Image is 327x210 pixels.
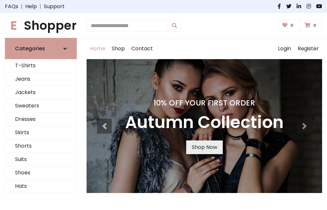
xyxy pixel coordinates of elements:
a: Skirts [5,126,76,139]
a: Shop Now [186,140,223,154]
a: Shoes [5,166,76,180]
a: Shop [108,38,128,59]
a: Home [87,38,108,59]
a: Contact [128,38,156,59]
a: FAQs [5,3,18,10]
a: 0 [278,19,299,32]
h1: Shopper [5,18,77,33]
a: Jackets [5,86,76,99]
span: E [5,17,23,34]
a: Hats [5,180,76,193]
a: Sweaters [5,99,76,113]
a: Suits [5,153,76,166]
a: Register [294,38,322,59]
a: Shorts [5,139,76,153]
a: Categories [5,38,77,59]
a: 0 [300,19,322,32]
a: EShopper [5,18,77,33]
h6: Categories [15,45,45,52]
a: Support [44,3,65,10]
span: | [18,3,25,10]
h4: 10% Off Your First Order [125,98,284,107]
a: Login [275,38,294,59]
span: | [37,3,44,10]
a: Help [25,3,37,10]
span: 0 [312,23,318,28]
h3: Autumn Collection [125,113,284,133]
a: T-Shirts [5,59,76,73]
a: Jeans [5,73,76,86]
span: 0 [289,23,295,28]
a: Dresses [5,113,76,126]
